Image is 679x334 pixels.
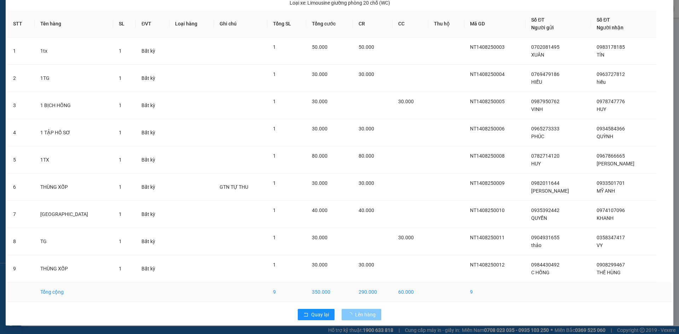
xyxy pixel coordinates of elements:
[35,10,113,37] th: Tên hàng
[7,201,35,228] td: 7
[35,201,113,228] td: [GEOGRAPHIC_DATA]
[597,52,604,58] span: TÍN
[428,10,464,37] th: Thu hộ
[273,44,276,50] span: 1
[7,228,35,255] td: 8
[312,71,327,77] span: 30.000
[531,180,559,186] span: 0982011644
[7,146,35,174] td: 5
[531,126,559,131] span: 0965273333
[35,282,113,302] td: Tổng cộng
[531,242,541,248] span: thảo
[464,282,526,302] td: 9
[306,10,353,37] th: Tổng cước
[273,153,276,159] span: 1
[597,71,625,77] span: 0963727812
[342,309,381,320] button: Lên hàng
[531,188,569,194] span: [PERSON_NAME]
[35,228,113,255] td: TG
[359,126,374,131] span: 30.000
[597,235,625,240] span: 0358347417
[597,44,625,50] span: 0983178185
[470,153,505,159] span: NT1408250008
[113,10,136,37] th: SL
[312,44,327,50] span: 50.000
[312,126,327,131] span: 30.000
[35,119,113,146] td: 1 TẬP HỒ SƠ
[119,75,122,81] span: 1
[531,17,545,23] span: Số ĐT
[398,99,414,104] span: 30.000
[312,99,327,104] span: 30.000
[7,174,35,201] td: 6
[119,157,122,163] span: 1
[136,228,169,255] td: Bất kỳ
[119,266,122,271] span: 1
[35,65,113,92] td: 1TG
[597,134,613,139] span: QUỲNH
[531,44,559,50] span: 0702081495
[119,211,122,217] span: 1
[7,119,35,146] td: 4
[59,27,97,33] b: [DOMAIN_NAME]
[597,270,621,275] span: THẾ HÙNG
[298,309,335,320] button: rollbackQuay lại
[312,235,327,240] span: 30.000
[470,71,505,77] span: NT1408250004
[359,262,374,268] span: 30.000
[169,10,214,37] th: Loại hàng
[597,188,615,194] span: MỸ ANH
[597,106,606,112] span: HUY
[531,270,550,275] span: C HỒNG
[597,242,603,248] span: VY
[597,180,625,186] span: 0933501701
[353,10,393,37] th: CR
[119,130,122,135] span: 1
[273,180,276,186] span: 1
[531,161,541,166] span: HUY
[136,174,169,201] td: Bất kỳ
[531,215,547,221] span: QUYỀN
[7,92,35,119] td: 3
[470,207,505,213] span: NT1408250010
[597,25,623,30] span: Người nhận
[470,262,505,268] span: NT1408250012
[136,255,169,282] td: Bất kỳ
[136,92,169,119] td: Bất kỳ
[531,99,559,104] span: 0987950762
[359,153,374,159] span: 80.000
[470,126,505,131] span: NT1408250006
[347,312,355,317] span: loading
[470,180,505,186] span: NT1408250009
[597,207,625,213] span: 0974107096
[470,235,505,240] span: NT1408250011
[136,10,169,37] th: ĐVT
[597,161,634,166] span: [PERSON_NAME]
[470,99,505,104] span: NT1408250005
[7,65,35,92] td: 2
[597,153,625,159] span: 0967866665
[312,180,327,186] span: 30.000
[531,134,544,139] span: PHÚC
[398,235,414,240] span: 30.000
[9,9,44,44] img: logo.jpg
[531,262,559,268] span: 0984430492
[359,207,374,213] span: 40.000
[531,52,544,58] span: XUÂN
[597,79,606,85] span: hiếu
[46,10,68,56] b: BIÊN NHẬN GỬI HÀNG
[7,10,35,37] th: STT
[136,37,169,65] td: Bất kỳ
[359,44,374,50] span: 50.000
[312,262,327,268] span: 30.000
[597,126,625,131] span: 0934584366
[531,153,559,159] span: 0782714120
[273,235,276,240] span: 1
[597,17,610,23] span: Số ĐT
[7,255,35,282] td: 9
[464,10,526,37] th: Mã GD
[273,126,276,131] span: 1
[597,262,625,268] span: 0908299467
[359,71,374,77] span: 30.000
[355,311,376,318] span: Lên hàng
